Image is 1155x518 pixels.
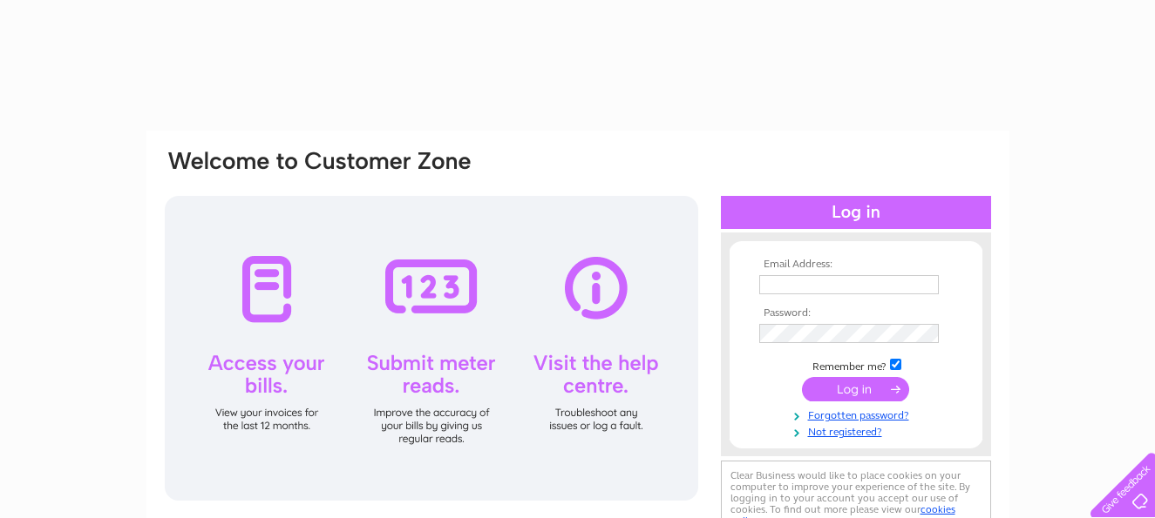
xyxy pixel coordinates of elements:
[759,406,957,422] a: Forgotten password?
[802,377,909,401] input: Submit
[755,356,957,373] td: Remember me?
[759,422,957,439] a: Not registered?
[755,307,957,320] th: Password:
[755,259,957,271] th: Email Address:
